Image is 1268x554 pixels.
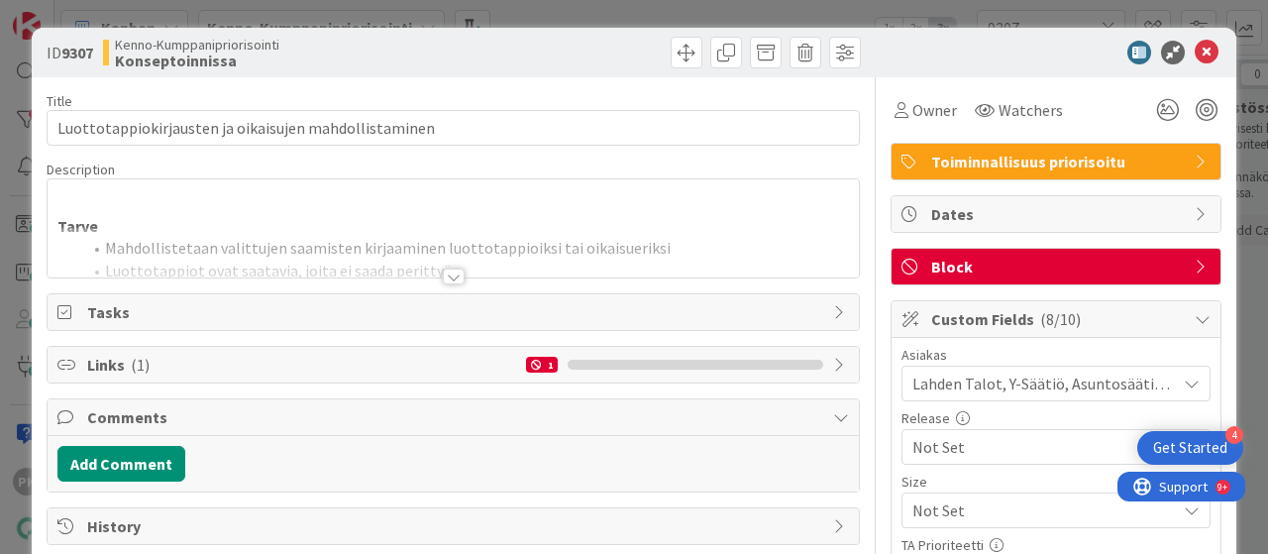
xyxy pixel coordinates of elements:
[901,475,1211,489] div: Size
[931,255,1185,278] span: Block
[912,372,1176,395] span: Lahden Talot, Y-Säätiö, Asuntosäätiö, TA
[47,41,93,64] span: ID
[1153,438,1227,458] div: Get Started
[115,53,279,68] b: Konseptoinnissa
[57,216,98,236] strong: Tarve
[931,150,1185,173] span: Toiminnallisuus priorisoitu
[901,348,1211,362] div: Asiakas
[999,98,1063,122] span: Watchers
[901,411,1211,425] div: Release
[526,357,558,373] div: 1
[131,355,150,375] span: ( 1 )
[87,405,823,429] span: Comments
[47,110,860,146] input: type card name here...
[100,8,110,24] div: 9+
[47,92,72,110] label: Title
[47,161,115,178] span: Description
[931,202,1185,226] span: Dates
[57,446,185,482] button: Add Comment
[87,514,823,538] span: History
[912,497,1166,524] span: Not Set
[61,43,93,62] b: 9307
[912,98,957,122] span: Owner
[1040,309,1081,329] span: ( 8/10 )
[115,37,279,53] span: Kenno-Kumppanipriorisointi
[87,353,516,377] span: Links
[1225,426,1243,444] div: 4
[87,300,823,324] span: Tasks
[912,435,1176,459] span: Not Set
[901,538,1211,552] div: TA Prioriteetti
[931,307,1185,331] span: Custom Fields
[1137,431,1243,465] div: Open Get Started checklist, remaining modules: 4
[42,3,90,27] span: Support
